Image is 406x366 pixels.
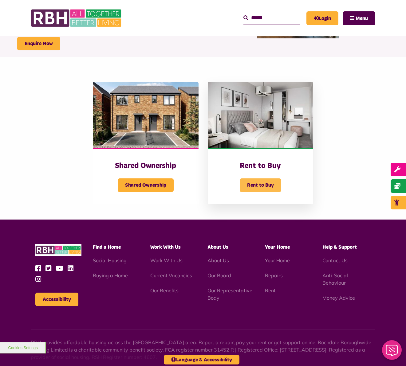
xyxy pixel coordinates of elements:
[356,16,368,21] span: Menu
[17,37,60,50] a: Enquire Now
[265,272,283,278] a: Repairs
[322,245,357,250] span: Help & Support
[208,82,313,204] a: Rent to Buy Rent to Buy
[322,257,348,263] a: Contact Us
[208,82,313,148] img: Bedroom Cottons
[150,272,192,278] a: Current Vacancies
[265,287,276,294] a: Rent
[322,295,355,301] a: Money Advice
[35,244,81,256] img: RBH
[150,257,183,263] a: Work With Us
[207,272,231,278] a: Our Board
[207,245,228,250] span: About Us
[265,245,290,250] span: Your Home
[265,257,290,263] a: Your Home
[93,245,121,250] span: Find a Home
[343,11,375,25] button: Navigation
[31,6,123,30] img: RBH
[378,338,406,366] iframe: Netcall Web Assistant for live chat
[207,287,252,301] a: Our Representative Body
[93,272,128,278] a: Buying a Home
[35,293,78,306] button: Accessibility
[164,355,239,364] button: Language & Accessibility
[306,11,338,25] a: MyRBH
[207,257,229,263] a: About Us
[243,11,300,25] input: Search
[150,287,179,294] a: Our Benefits
[93,257,127,263] a: Social Housing - open in a new tab
[322,272,348,286] a: Anti-Social Behaviour
[31,339,375,361] p: RBH provides affordable housing across the [GEOGRAPHIC_DATA] area. Report a repair, pay your rent...
[240,178,281,192] span: Rent to Buy
[118,178,174,192] span: Shared Ownership
[220,161,301,171] h3: Rent to Buy
[93,82,199,204] a: Shared Ownership Shared Ownership
[93,82,199,148] img: Cottons Resized
[150,245,181,250] span: Work With Us
[105,161,186,171] h3: Shared Ownership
